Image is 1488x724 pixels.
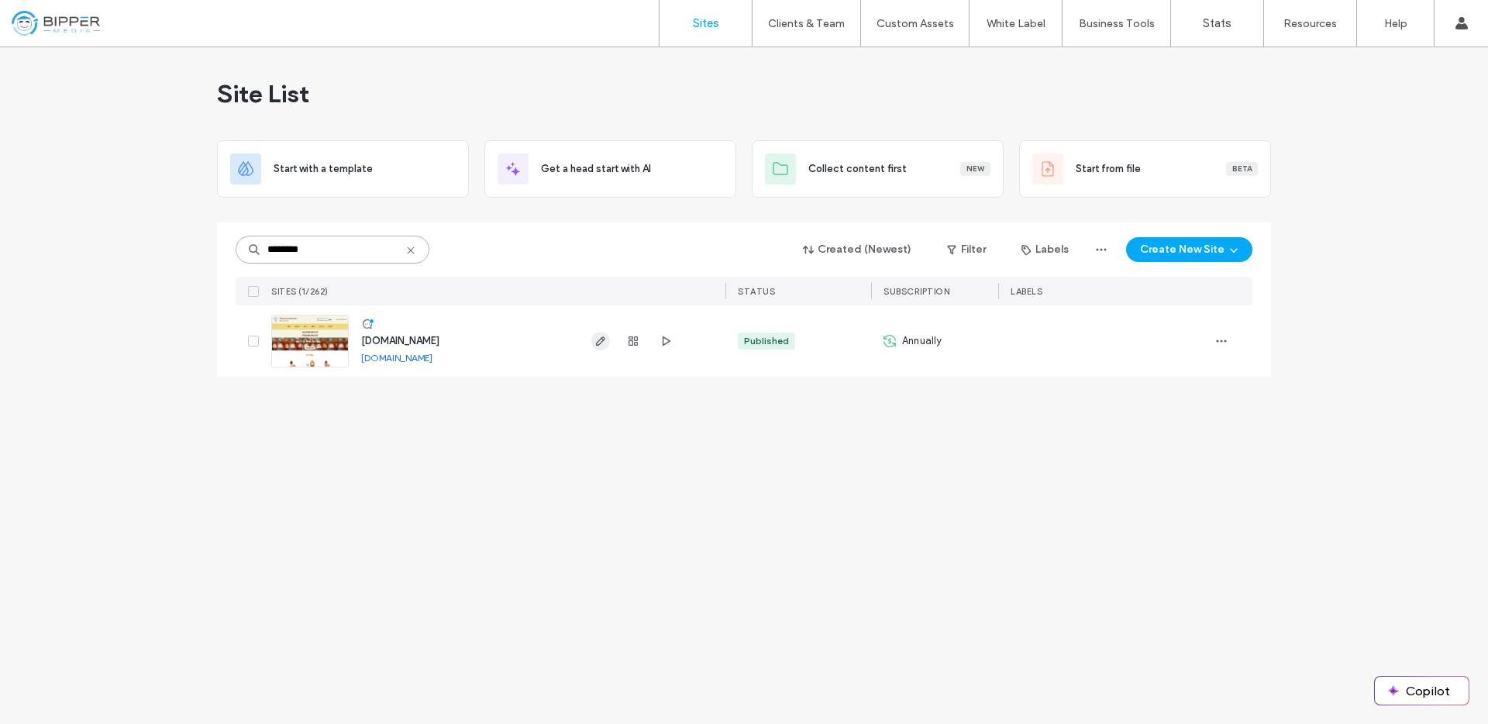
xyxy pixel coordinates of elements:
label: Custom Assets [877,17,954,30]
a: [DOMAIN_NAME] [361,352,432,364]
label: Sites [693,16,719,30]
div: Get a head start with AI [484,140,736,198]
label: Clients & Team [768,17,845,30]
span: Annually [902,333,942,349]
span: Site List [217,78,309,109]
span: STATUS [738,286,775,297]
label: Help [1384,17,1407,30]
label: Resources [1283,17,1337,30]
span: Help [36,11,67,25]
label: Business Tools [1079,17,1155,30]
span: Get a head start with AI [541,161,651,177]
button: Copilot [1375,677,1469,705]
span: Collect content first [808,161,907,177]
button: Create New Site [1126,237,1252,262]
div: New [960,162,990,176]
button: Filter [932,237,1001,262]
div: Start from fileBeta [1019,140,1271,198]
label: White Label [987,17,1045,30]
div: Beta [1226,162,1258,176]
span: Start from file [1076,161,1141,177]
span: SITES (1/262) [271,286,329,297]
label: Stats [1203,16,1231,30]
button: Labels [1007,237,1083,262]
span: LABELS [1011,286,1042,297]
a: [DOMAIN_NAME] [361,335,439,346]
span: Start with a template [274,161,373,177]
div: Start with a template [217,140,469,198]
span: SUBSCRIPTION [883,286,949,297]
div: Collect content firstNew [752,140,1004,198]
div: Published [744,334,789,348]
button: Created (Newest) [790,237,925,262]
